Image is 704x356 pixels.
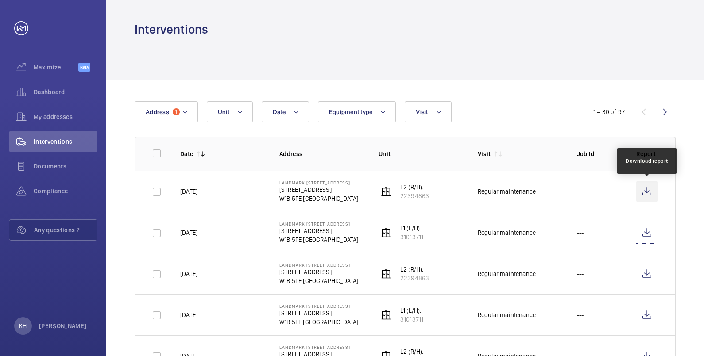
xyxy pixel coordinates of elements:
p: 22394863 [400,191,429,200]
p: [DATE] [180,269,197,278]
p: Unit [379,149,464,158]
button: Equipment type [318,101,396,122]
span: 1 [173,108,180,115]
p: Visit [478,149,491,158]
p: --- [577,269,584,278]
p: L2 (R/H). [400,265,429,274]
img: elevator.svg [381,268,391,279]
p: L2 (R/H). [400,183,429,191]
span: Visit [416,108,428,115]
p: [DATE] [180,228,197,237]
div: 1 – 30 of 97 [593,107,625,116]
p: L2 (R/H). [400,347,429,356]
p: --- [577,310,584,319]
p: Job Id [577,149,622,158]
p: W1B 5FE [GEOGRAPHIC_DATA] [279,276,359,285]
p: Address [279,149,364,158]
p: 31013711 [400,315,423,324]
div: Regular maintenance [478,228,536,237]
p: 22394863 [400,274,429,283]
button: Visit [405,101,451,122]
p: --- [577,228,584,237]
p: W1B 5FE [GEOGRAPHIC_DATA] [279,194,359,203]
span: Address [146,108,169,115]
p: Landmark [STREET_ADDRESS] [279,345,359,350]
span: Documents [34,162,97,171]
p: W1B 5FE [GEOGRAPHIC_DATA] [279,235,359,244]
h1: Interventions [135,21,208,38]
p: L1 (L/H). [400,306,423,315]
p: Landmark [STREET_ADDRESS] [279,262,359,268]
p: [STREET_ADDRESS] [279,185,359,194]
p: [STREET_ADDRESS] [279,226,359,235]
p: 31013711 [400,233,423,241]
div: Regular maintenance [478,269,536,278]
span: Beta [78,63,90,72]
span: Any questions ? [34,226,97,234]
button: Date [262,101,309,122]
span: Dashboard [34,88,97,96]
p: --- [577,187,584,196]
span: Compliance [34,187,97,195]
img: elevator.svg [381,227,391,238]
p: [DATE] [180,310,197,319]
p: Landmark [STREET_ADDRESS] [279,180,359,185]
span: Date [273,108,286,115]
p: Date [180,149,193,158]
p: [PERSON_NAME] [39,322,87,330]
button: Address1 [135,101,198,122]
div: Download report [626,157,668,165]
button: Unit [207,101,253,122]
p: KH [19,322,27,330]
img: elevator.svg [381,310,391,320]
p: [STREET_ADDRESS] [279,268,359,276]
img: elevator.svg [381,186,391,197]
p: [DATE] [180,187,197,196]
span: Maximize [34,63,78,72]
p: [STREET_ADDRESS] [279,309,359,318]
div: Regular maintenance [478,187,536,196]
span: Unit [218,108,229,115]
div: Regular maintenance [478,310,536,319]
p: L1 (L/H). [400,224,423,233]
span: Interventions [34,137,97,146]
p: W1B 5FE [GEOGRAPHIC_DATA] [279,318,359,326]
p: Landmark [STREET_ADDRESS] [279,221,359,226]
span: My addresses [34,112,97,121]
span: Equipment type [329,108,373,115]
p: Landmark [STREET_ADDRESS] [279,303,359,309]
